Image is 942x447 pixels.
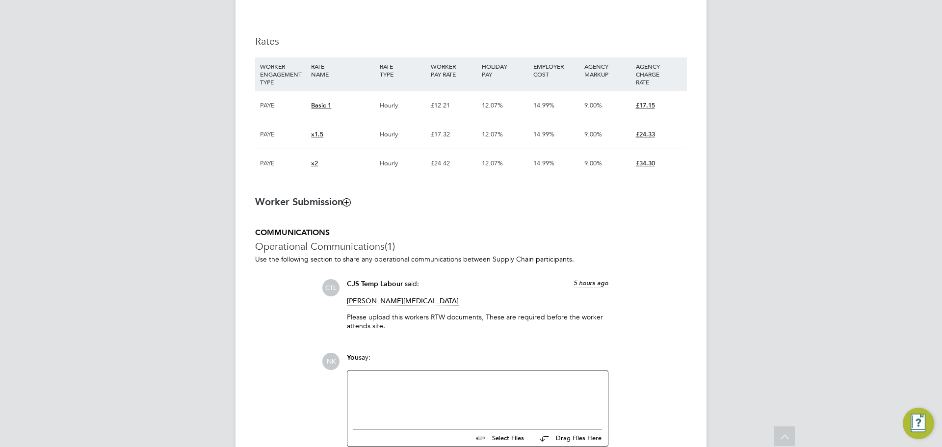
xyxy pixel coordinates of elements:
span: x1.5 [311,130,323,138]
span: You [347,353,359,362]
h3: Rates [255,35,687,48]
div: say: [347,353,608,370]
span: CJS Temp Labour [347,280,403,288]
span: NK [322,353,340,370]
div: RATE TYPE [377,57,428,83]
span: 9.00% [584,101,602,109]
div: WORKER PAY RATE [428,57,479,83]
div: Hourly [377,120,428,149]
div: PAYE [258,120,309,149]
p: Use the following section to share any operational communications between Supply Chain participants. [255,255,687,263]
span: 5 hours ago [574,279,608,287]
span: 9.00% [584,159,602,167]
h3: Operational Communications [255,240,687,253]
span: CTL [322,279,340,296]
span: 14.99% [533,159,554,167]
div: £12.21 [428,91,479,120]
span: said: [405,279,419,288]
b: Worker Submission [255,196,350,208]
div: Hourly [377,149,428,178]
span: 9.00% [584,130,602,138]
span: £34.30 [636,159,655,167]
span: [PERSON_NAME][MEDICAL_DATA] [347,296,459,306]
button: Engage Resource Center [903,408,934,439]
p: Please upload this workers RTW documents, These are required before the worker attends site. [347,313,608,330]
span: 14.99% [533,130,554,138]
span: 12.07% [482,130,503,138]
span: £17.15 [636,101,655,109]
span: 14.99% [533,101,554,109]
span: 12.07% [482,101,503,109]
span: Basic 1 [311,101,331,109]
h5: COMMUNICATIONS [255,228,687,238]
div: RATE NAME [309,57,377,83]
div: AGENCY CHARGE RATE [633,57,684,91]
span: 12.07% [482,159,503,167]
div: EMPLOYER COST [531,57,582,83]
span: x2 [311,159,318,167]
div: WORKER ENGAGEMENT TYPE [258,57,309,91]
div: PAYE [258,91,309,120]
div: HOLIDAY PAY [479,57,530,83]
div: AGENCY MARKUP [582,57,633,83]
span: (1) [385,240,395,253]
div: £24.42 [428,149,479,178]
div: £17.32 [428,120,479,149]
span: £24.33 [636,130,655,138]
div: PAYE [258,149,309,178]
div: Hourly [377,91,428,120]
